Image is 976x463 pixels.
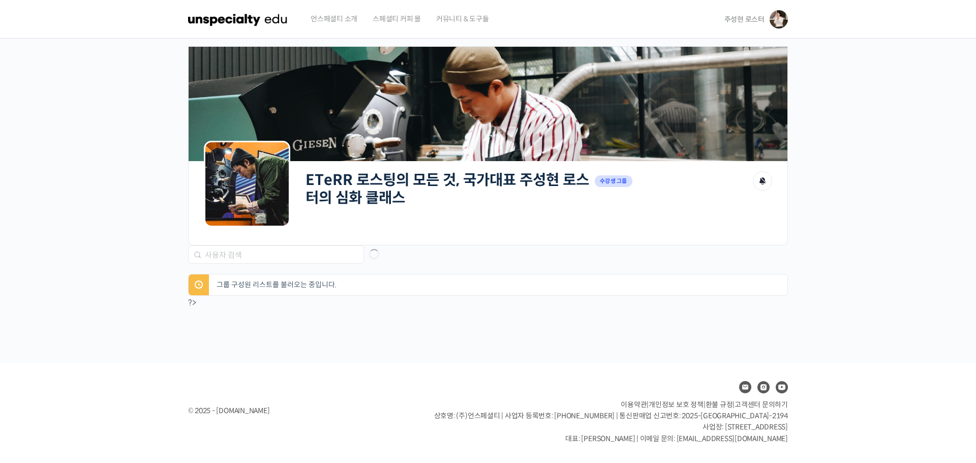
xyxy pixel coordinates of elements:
[188,404,409,418] div: © 2025 - [DOMAIN_NAME]
[706,400,733,409] a: 환불 규정
[621,400,647,409] a: 이용약관
[306,171,590,206] h2: ETeRR 로스팅의 모든 것, 국가대표 주성현 로스터의 심화 클래스
[214,274,787,295] p: 그룹 구성원 리스트를 불러오는 중입니다.
[189,246,363,263] input: 사용자 검색
[649,400,704,409] a: 개인정보 보호 정책
[188,274,788,310] div: ?>
[724,15,765,24] span: 주성현 로스터
[595,175,632,187] span: 수강생 그룹
[434,399,788,445] p: | | | 상호명: (주)언스페셜티 | 사업자 등록번호: [PHONE_NUMBER] | 통신판매업 신고번호: 2025-[GEOGRAPHIC_DATA]-2194 사업장: [ST...
[204,141,290,227] img: Group logo of ETeRR 로스팅의 모든 것, 국가대표 주성현 로스터의 심화 클래스
[735,400,788,409] span: 고객센터 문의하기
